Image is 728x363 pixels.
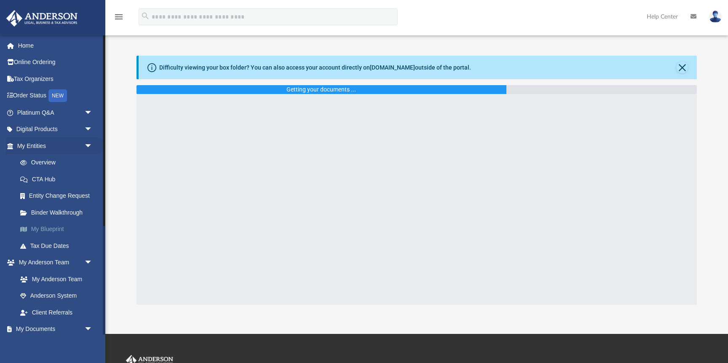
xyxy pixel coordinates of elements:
a: Home [6,37,105,54]
span: arrow_drop_down [84,321,101,338]
a: My Blueprint [12,221,105,238]
a: My Documentsarrow_drop_down [6,321,101,338]
i: search [141,11,150,21]
a: Client Referrals [12,304,101,321]
a: Platinum Q&Aarrow_drop_down [6,104,105,121]
a: [DOMAIN_NAME] [370,64,415,71]
div: Difficulty viewing your box folder? You can also access your account directly on outside of the p... [159,63,471,72]
img: Anderson Advisors Platinum Portal [4,10,80,27]
a: Anderson System [12,288,101,304]
a: Entity Change Request [12,188,105,204]
a: CTA Hub [12,171,105,188]
a: menu [114,16,124,22]
span: arrow_drop_down [84,254,101,272]
a: Tax Due Dates [12,237,105,254]
a: My Anderson Teamarrow_drop_down [6,254,101,271]
span: arrow_drop_down [84,137,101,155]
a: Online Ordering [6,54,105,71]
span: arrow_drop_down [84,121,101,138]
div: NEW [48,89,67,102]
img: User Pic [709,11,722,23]
i: menu [114,12,124,22]
a: Tax Organizers [6,70,105,87]
button: Close [676,62,688,73]
a: My Entitiesarrow_drop_down [6,137,105,154]
a: Overview [12,154,105,171]
a: Order StatusNEW [6,87,105,105]
a: My Anderson Team [12,271,97,288]
a: Digital Productsarrow_drop_down [6,121,105,138]
div: Getting your documents ... [286,85,356,94]
a: Binder Walkthrough [12,204,105,221]
span: arrow_drop_down [84,104,101,121]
